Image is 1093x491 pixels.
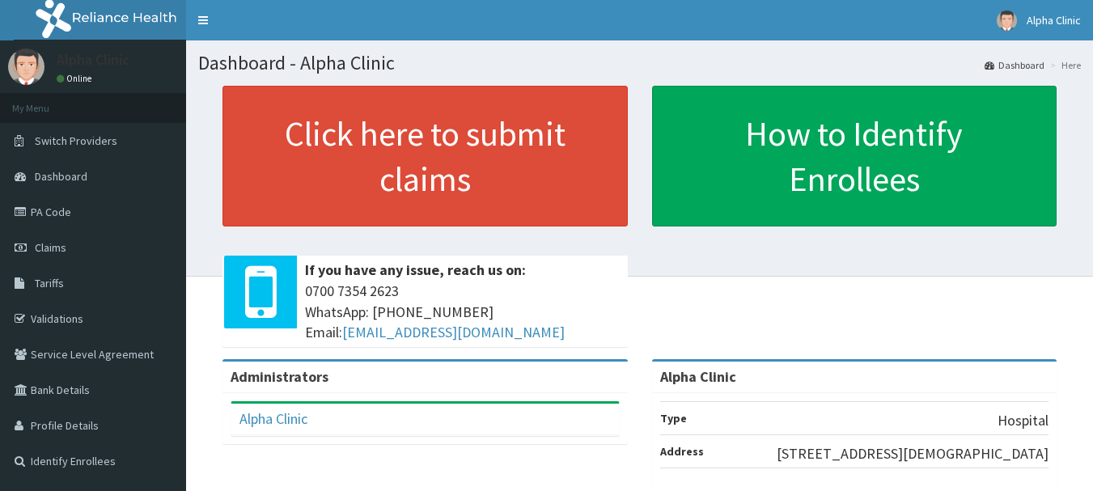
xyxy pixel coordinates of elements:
[222,86,628,226] a: Click here to submit claims
[1046,58,1081,72] li: Here
[342,323,565,341] a: [EMAIL_ADDRESS][DOMAIN_NAME]
[997,11,1017,31] img: User Image
[35,276,64,290] span: Tariffs
[985,58,1044,72] a: Dashboard
[1027,13,1081,28] span: Alpha Clinic
[57,53,129,67] p: Alpha Clinic
[35,133,117,148] span: Switch Providers
[198,53,1081,74] h1: Dashboard - Alpha Clinic
[660,411,687,425] b: Type
[35,169,87,184] span: Dashboard
[305,281,620,343] span: 0700 7354 2623 WhatsApp: [PHONE_NUMBER] Email:
[660,367,736,386] strong: Alpha Clinic
[8,49,44,85] img: User Image
[998,410,1049,431] p: Hospital
[652,86,1057,226] a: How to Identify Enrollees
[777,443,1049,464] p: [STREET_ADDRESS][DEMOGRAPHIC_DATA]
[35,240,66,255] span: Claims
[660,444,704,459] b: Address
[305,260,526,279] b: If you have any issue, reach us on:
[239,409,307,428] a: Alpha Clinic
[57,73,95,84] a: Online
[231,367,328,386] b: Administrators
